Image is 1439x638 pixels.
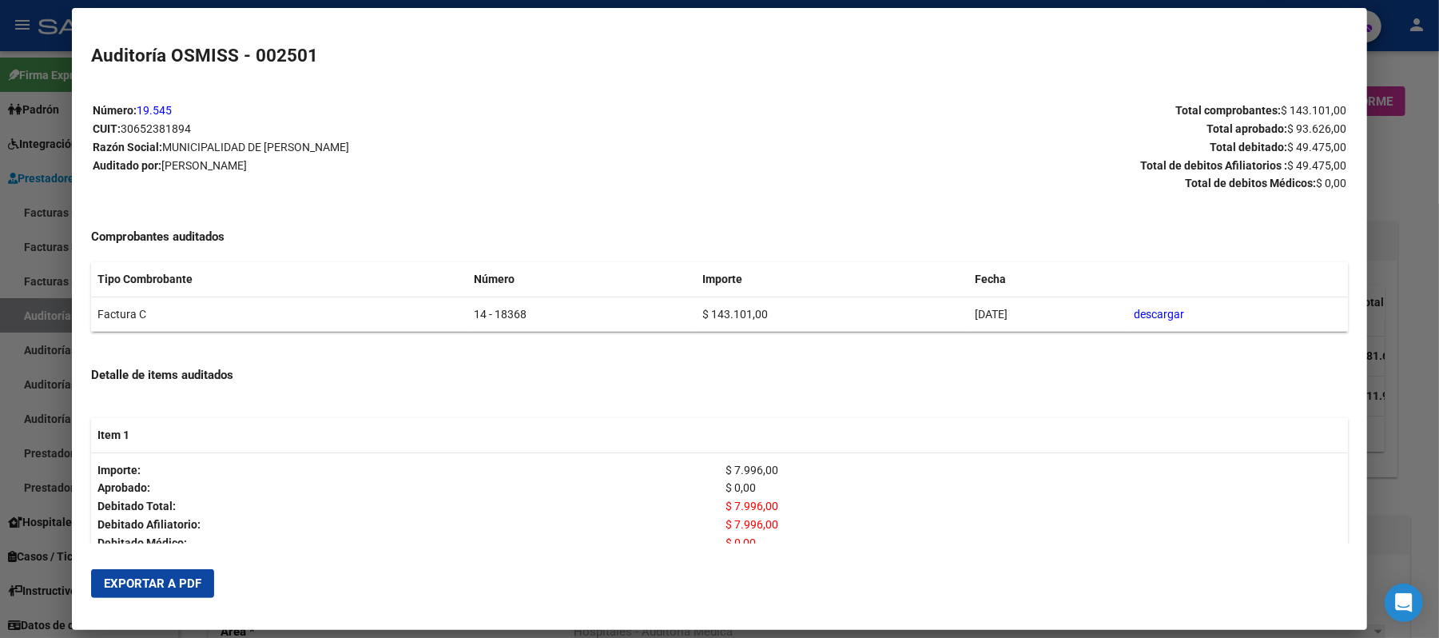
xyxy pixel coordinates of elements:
span: $ 49.475,00 [1287,141,1346,154]
strong: Item 1 [97,429,129,441]
span: $ 93.626,00 [1287,122,1346,135]
p: Debitado Médico: [97,534,713,552]
span: $ 49.475,00 [1287,159,1346,172]
p: Debitado Total: [97,497,713,516]
p: Total de debitos Afiliatorios : [720,157,1346,175]
p: Aprobado: [97,479,713,497]
span: MUNICIPALIDAD DE [PERSON_NAME] [162,141,349,154]
span: $ 7.996,00 [725,500,778,512]
td: 14 - 18368 [467,297,696,332]
span: 30652381894 [121,122,191,135]
td: $ 143.101,00 [696,297,969,332]
h4: Comprobantes auditados [91,228,1348,246]
span: $ 7.996,00 [725,518,778,531]
p: Debitado Afiliatorio: [97,516,713,534]
p: Auditado por: [93,157,718,175]
p: $ 7.996,00 [725,461,1341,480]
th: Fecha [969,262,1128,297]
p: Total aprobado: [720,120,1346,138]
p: $ 0,00 [725,479,1341,497]
p: Total de debitos Médicos: [720,174,1346,193]
p: Número: [93,102,718,120]
p: Total comprobantes: [720,102,1346,120]
span: $ 0,00 [725,536,756,549]
td: Factura C [91,297,467,332]
h2: Auditoría OSMISS - 002501 [91,42,1348,70]
span: [PERSON_NAME] [161,159,247,172]
a: 19.545 [137,104,172,117]
p: CUIT: [93,120,718,138]
p: Importe: [97,461,713,480]
button: Exportar a PDF [91,569,214,598]
p: Razón Social: [93,138,718,157]
span: $ 143.101,00 [1281,104,1346,117]
a: descargar [1134,308,1184,321]
th: Tipo Combrobante [91,262,467,297]
th: Número [467,262,696,297]
span: Exportar a PDF [104,576,201,591]
div: Open Intercom Messenger [1385,584,1423,622]
td: [DATE] [969,297,1128,332]
p: Total debitado: [720,138,1346,157]
h4: Detalle de items auditados [91,366,1348,385]
span: $ 0,00 [1316,177,1346,189]
th: Importe [696,262,969,297]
